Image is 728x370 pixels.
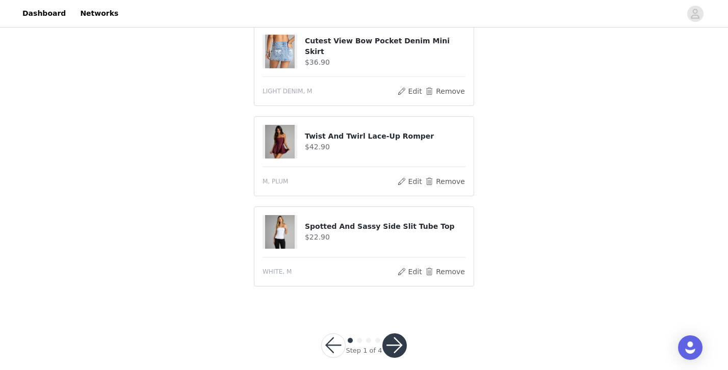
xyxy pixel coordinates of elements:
[397,266,423,278] button: Edit
[425,266,465,278] button: Remove
[305,221,465,232] h4: Spotted And Sassy Side Slit Tube Top
[305,131,465,142] h4: Twist And Twirl Lace-Up Romper
[263,177,288,186] span: M, PLUM
[74,2,124,25] a: Networks
[265,215,295,249] img: Spotted And Sassy Side Slit Tube Top
[305,57,465,68] h4: $36.90
[425,175,465,188] button: Remove
[305,36,465,57] h4: Cutest View Bow Pocket Denim Mini Skirt
[690,6,700,22] div: avatar
[397,175,423,188] button: Edit
[305,142,465,152] h4: $42.90
[265,125,295,158] img: Twist And Twirl Lace-Up Romper
[305,232,465,243] h4: $22.90
[16,2,72,25] a: Dashboard
[425,85,465,97] button: Remove
[263,267,292,276] span: WHITE, M
[265,35,295,68] img: Cutest View Bow Pocket Denim Mini Skirt
[346,346,382,356] div: Step 1 of 4
[678,335,703,360] div: Open Intercom Messenger
[397,85,423,97] button: Edit
[263,87,312,96] span: LIGHT DENIM, M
